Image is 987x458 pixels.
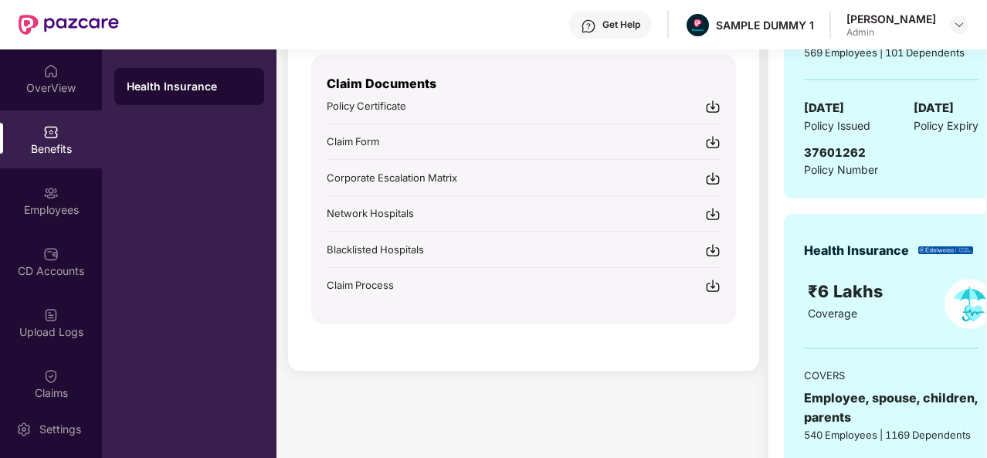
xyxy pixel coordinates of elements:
[602,19,640,31] div: Get Help
[19,15,119,35] img: New Pazcare Logo
[804,99,844,117] span: [DATE]
[705,134,721,150] img: svg+xml;base64,PHN2ZyBpZD0iRG93bmxvYWQtMjR4MjQiIHhtbG5zPSJodHRwOi8vd3d3LnczLm9yZy8yMDAwL3N2ZyIgd2...
[43,368,59,384] img: svg+xml;base64,PHN2ZyBpZD0iQ2xhaW0iIHhtbG5zPSJodHRwOi8vd3d3LnczLm9yZy8yMDAwL3N2ZyIgd2lkdGg9IjIwIi...
[804,117,870,134] span: Policy Issued
[327,100,406,112] span: Policy Certificate
[127,79,252,94] div: Health Insurance
[705,243,721,258] img: svg+xml;base64,PHN2ZyBpZD0iRG93bmxvYWQtMjR4MjQiIHhtbG5zPSJodHRwOi8vd3d3LnczLm9yZy8yMDAwL3N2ZyIgd2...
[705,171,721,186] img: svg+xml;base64,PHN2ZyBpZD0iRG93bmxvYWQtMjR4MjQiIHhtbG5zPSJodHRwOi8vd3d3LnczLm9yZy8yMDAwL3N2ZyIgd2...
[846,12,936,26] div: [PERSON_NAME]
[953,19,965,31] img: svg+xml;base64,PHN2ZyBpZD0iRHJvcGRvd24tMzJ4MzIiIHhtbG5zPSJodHRwOi8vd3d3LnczLm9yZy8yMDAwL3N2ZyIgd2...
[327,243,424,256] span: Blacklisted Hospitals
[43,63,59,79] img: svg+xml;base64,PHN2ZyBpZD0iSG9tZSIgeG1sbnM9Imh0dHA6Ly93d3cudzMub3JnLzIwMDAvc3ZnIiB3aWR0aD0iMjAiIG...
[35,422,86,437] div: Settings
[804,45,979,60] div: 569 Employees | 101 Dependents
[914,99,954,117] span: [DATE]
[43,124,59,140] img: svg+xml;base64,PHN2ZyBpZD0iQmVuZWZpdHMiIHhtbG5zPSJodHRwOi8vd3d3LnczLm9yZy8yMDAwL3N2ZyIgd2lkdGg9Ij...
[327,279,394,291] span: Claim Process
[804,427,979,443] div: 540 Employees | 1169 Dependents
[918,246,973,255] img: insurerLogo
[716,18,814,32] div: SAMPLE DUMMY 1
[804,241,909,260] div: Health Insurance
[804,145,866,160] span: 37601262
[327,207,414,219] span: Network Hospitals
[43,246,59,262] img: svg+xml;base64,PHN2ZyBpZD0iQ0RfQWNjb3VudHMiIGRhdGEtbmFtZT0iQ0QgQWNjb3VudHMiIHhtbG5zPSJodHRwOi8vd3...
[705,278,721,293] img: svg+xml;base64,PHN2ZyBpZD0iRG93bmxvYWQtMjR4MjQiIHhtbG5zPSJodHRwOi8vd3d3LnczLm9yZy8yMDAwL3N2ZyIgd2...
[705,99,721,114] img: svg+xml;base64,PHN2ZyBpZD0iRG93bmxvYWQtMjR4MjQiIHhtbG5zPSJodHRwOi8vd3d3LnczLm9yZy8yMDAwL3N2ZyIgd2...
[705,206,721,222] img: svg+xml;base64,PHN2ZyBpZD0iRG93bmxvYWQtMjR4MjQiIHhtbG5zPSJodHRwOi8vd3d3LnczLm9yZy8yMDAwL3N2ZyIgd2...
[581,19,596,34] img: svg+xml;base64,PHN2ZyBpZD0iSGVscC0zMngzMiIgeG1sbnM9Imh0dHA6Ly93d3cudzMub3JnLzIwMDAvc3ZnIiB3aWR0aD...
[43,307,59,323] img: svg+xml;base64,PHN2ZyBpZD0iVXBsb2FkX0xvZ3MiIGRhdGEtbmFtZT0iVXBsb2FkIExvZ3MiIHhtbG5zPSJodHRwOi8vd3...
[808,281,887,301] span: ₹6 Lakhs
[846,26,936,39] div: Admin
[43,185,59,201] img: svg+xml;base64,PHN2ZyBpZD0iRW1wbG95ZWVzIiB4bWxucz0iaHR0cDovL3d3dy53My5vcmcvMjAwMC9zdmciIHdpZHRoPS...
[804,368,979,383] div: COVERS
[327,74,721,93] p: Claim Documents
[687,14,709,36] img: Pazcare_Alternative_logo-01-01.png
[327,135,379,148] span: Claim Form
[804,163,878,176] span: Policy Number
[914,117,979,134] span: Policy Expiry
[16,422,32,437] img: svg+xml;base64,PHN2ZyBpZD0iU2V0dGluZy0yMHgyMCIgeG1sbnM9Imh0dHA6Ly93d3cudzMub3JnLzIwMDAvc3ZnIiB3aW...
[808,307,857,320] span: Coverage
[804,388,979,427] div: Employee, spouse, children, parents
[327,171,457,184] span: Corporate Escalation Matrix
